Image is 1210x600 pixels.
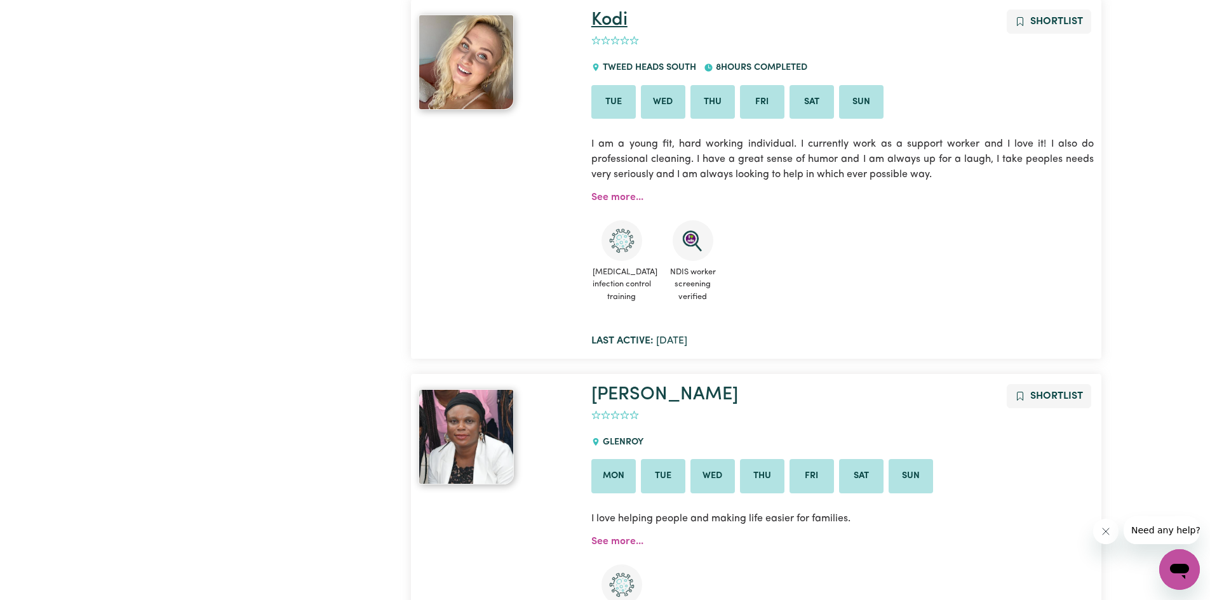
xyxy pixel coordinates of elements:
div: 8 hours completed [704,51,814,85]
li: Available on Fri [790,459,834,493]
div: TWEED HEADS SOUTH [591,51,704,85]
div: add rating by typing an integer from 0 to 5 or pressing arrow keys [591,408,639,423]
span: Need any help? [8,9,77,19]
img: CS Academy: COVID-19 Infection Control Training course completed [602,220,642,261]
li: Available on Sun [889,459,933,493]
span: [DATE] [591,336,687,346]
button: Add to shortlist [1007,10,1091,34]
li: Available on Sun [839,85,884,119]
li: Available on Thu [740,459,784,493]
div: GLENROY [591,425,651,460]
div: add rating by typing an integer from 0 to 5 or pressing arrow keys [591,34,639,48]
img: View Kodi's profile [419,15,514,110]
li: Available on Wed [690,459,735,493]
li: Available on Wed [641,85,685,119]
li: Available on Tue [591,85,636,119]
b: Last active: [591,336,654,346]
span: Shortlist [1030,391,1083,401]
p: I love helping people and making life easier for families. [591,503,1094,534]
li: Available on Fri [740,85,784,119]
img: View Elena's profile [419,389,514,484]
a: See more... [591,192,643,203]
span: Shortlist [1030,17,1083,27]
iframe: Close message [1093,519,1119,544]
p: I am a young fit, hard working individual. I currently work as a support worker and I love it! I ... [591,129,1094,190]
li: Available on Mon [591,459,636,493]
img: NDIS Worker Screening Verified [673,220,713,261]
a: Elena [419,389,576,484]
iframe: Message from company [1124,516,1200,544]
span: [MEDICAL_DATA] infection control training [591,261,652,308]
a: Kodi [419,15,576,110]
iframe: Button to launch messaging window [1159,549,1200,590]
a: [PERSON_NAME] [591,385,738,404]
li: Available on Tue [641,459,685,493]
li: Available on Thu [690,85,735,119]
a: Kodi [591,11,628,29]
button: Add to shortlist [1007,384,1091,408]
li: Available on Sat [790,85,834,119]
li: Available on Sat [839,459,884,493]
a: See more... [591,537,643,547]
span: NDIS worker screening verified [662,261,723,308]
